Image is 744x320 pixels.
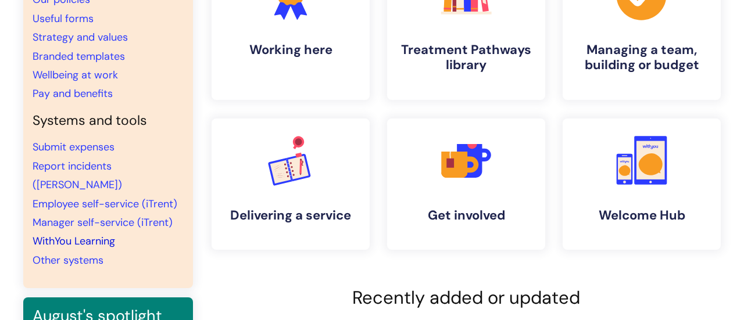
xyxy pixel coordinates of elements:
a: Pay and benefits [33,87,113,100]
h4: Systems and tools [33,113,184,129]
a: Branded templates [33,49,125,63]
a: Employee self-service (iTrent) [33,197,177,211]
h4: Delivering a service [221,208,360,223]
h4: Welcome Hub [572,208,711,223]
a: Strategy and values [33,30,128,44]
a: WithYou Learning [33,234,115,248]
a: Useful forms [33,12,94,26]
h4: Working here [221,42,360,57]
h4: Get involved [396,208,536,223]
h2: Recently added or updated [212,287,721,308]
h4: Managing a team, building or budget [572,42,711,73]
a: Other systems [33,253,103,267]
a: Get involved [387,118,545,250]
a: Submit expenses [33,140,115,154]
a: Report incidents ([PERSON_NAME]) [33,159,122,192]
a: Delivering a service [212,118,370,250]
a: Manager self-service (iTrent) [33,215,173,229]
h4: Treatment Pathways library [396,42,536,73]
a: Welcome Hub [563,118,721,250]
a: Wellbeing at work [33,68,118,82]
